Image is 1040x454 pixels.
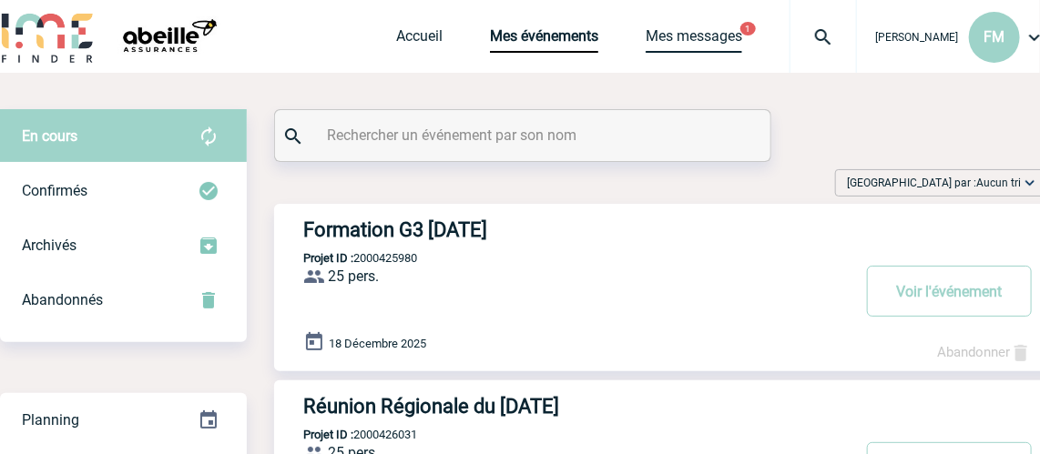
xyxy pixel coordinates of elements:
[396,27,443,53] a: Accueil
[274,251,417,265] p: 2000425980
[847,174,1021,192] span: [GEOGRAPHIC_DATA] par :
[22,127,77,145] span: En cours
[875,31,958,44] span: [PERSON_NAME]
[303,251,353,265] b: Projet ID :
[984,28,1005,45] span: FM
[22,291,103,308] span: Abandonnés
[976,177,1021,189] span: Aucun tri
[22,237,76,254] span: Archivés
[303,428,353,441] b: Projet ID :
[490,27,598,53] a: Mes événements
[740,22,756,35] button: 1
[22,411,79,429] span: Planning
[937,344,1032,360] a: Abandonner
[646,27,742,53] a: Mes messages
[274,428,417,441] p: 2000426031
[322,122,728,148] input: Rechercher un événement par son nom
[22,182,87,199] span: Confirmés
[303,395,850,418] h3: Réunion Régionale du [DATE]
[303,218,850,241] h3: Formation G3 [DATE]
[329,337,426,350] span: 18 Décembre 2025
[1021,174,1039,192] img: baseline_expand_more_white_24dp-b.png
[867,266,1032,317] button: Voir l'événement
[328,268,379,286] span: 25 pers.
